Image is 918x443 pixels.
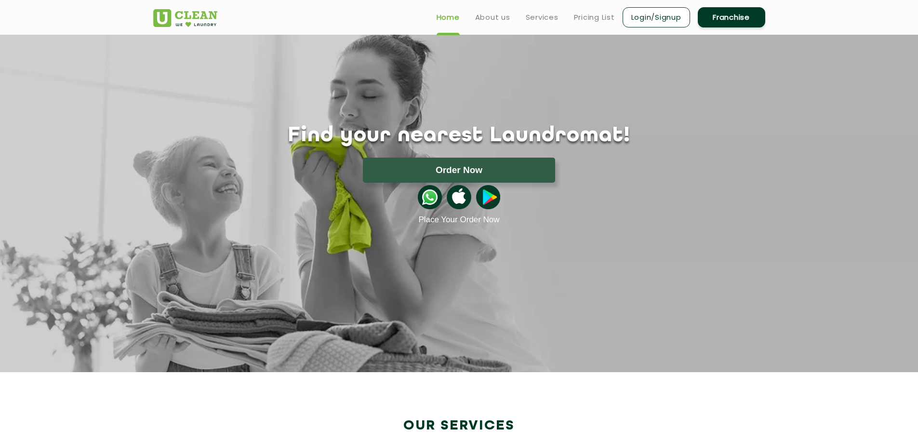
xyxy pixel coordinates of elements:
h1: Find your nearest Laundromat! [146,124,772,148]
a: Services [526,12,559,23]
a: Pricing List [574,12,615,23]
img: UClean Laundry and Dry Cleaning [153,9,217,27]
a: About us [475,12,510,23]
img: whatsappicon.png [418,185,442,209]
a: Home [437,12,460,23]
img: playstoreicon.png [476,185,500,209]
a: Franchise [698,7,765,27]
h2: Our Services [153,418,765,434]
img: apple-icon.png [447,185,471,209]
a: Login/Signup [623,7,690,27]
a: Place Your Order Now [418,215,499,225]
button: Order Now [363,158,555,183]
